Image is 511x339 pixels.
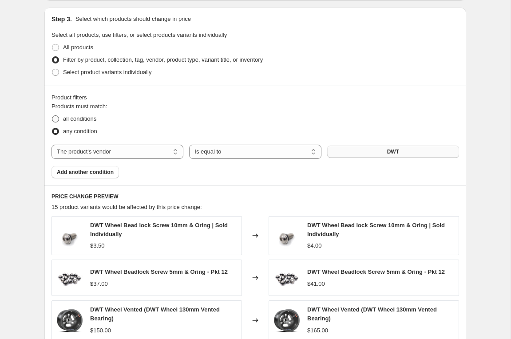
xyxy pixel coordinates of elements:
[90,222,228,237] span: DWT Wheel Bead lock Screw 10mm & Oring | Sold Individually
[273,307,300,334] img: MAG-Vented-Sp-Karting-1000_80x.png
[90,268,228,275] span: DWT Wheel Beadlock Screw 5mm & Oring - Pkt 12
[63,115,96,122] span: all conditions
[90,326,111,335] div: $150.00
[387,148,399,155] span: DWT
[307,326,328,335] div: $165.00
[63,69,151,75] span: Select product variants individually
[51,166,119,178] button: Add another condition
[307,306,437,322] span: DWT Wheel Vented (DWT Wheel 130mm Vented Bearing)
[273,222,300,249] img: WM01-2_80x.jpg
[75,15,191,24] p: Select which products should change in price
[63,44,93,51] span: All products
[90,280,108,288] div: $37.00
[51,15,72,24] h2: Step 3.
[51,32,227,38] span: Select all products, use filters, or select products variants individually
[51,93,459,102] div: Product filters
[56,264,83,291] img: WM01S-1_80x.jpg
[51,103,107,110] span: Products must match:
[63,128,97,134] span: any condition
[307,222,445,237] span: DWT Wheel Bead lock Screw 10mm & Oring | Sold Individually
[307,280,325,288] div: $41.00
[63,56,263,63] span: Filter by product, collection, tag, vendor, product type, variant title, or inventory
[56,222,83,249] img: WM01-2_80x.jpg
[273,264,300,291] img: WM01S-1_80x.jpg
[90,306,220,322] span: DWT Wheel Vented (DWT Wheel 130mm Vented Bearing)
[51,193,459,200] h6: PRICE CHANGE PREVIEW
[57,169,114,176] span: Add another condition
[90,241,105,250] div: $3.50
[51,204,202,210] span: 15 product variants would be affected by this price change:
[307,241,322,250] div: $4.00
[327,146,459,158] button: DWT
[56,307,83,334] img: MAG-Vented-Sp-Karting-1000_80x.png
[307,268,445,275] span: DWT Wheel Beadlock Screw 5mm & Oring - Pkt 12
